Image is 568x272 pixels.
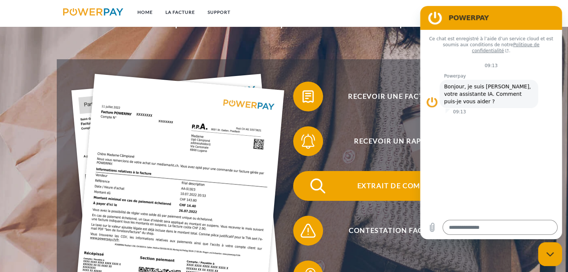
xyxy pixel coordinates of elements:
[63,8,123,16] img: logo-powerpay.svg
[293,82,487,111] button: Recevoir une facture ?
[293,216,487,246] button: Contestation Facture
[201,6,237,19] a: Support
[131,6,159,19] a: Home
[304,82,487,111] span: Recevoir une facture ?
[420,6,562,239] iframe: Fenêtre de messagerie
[293,126,487,156] button: Recevoir un rappel?
[299,87,317,106] img: qb_bill.svg
[304,126,487,156] span: Recevoir un rappel?
[159,6,201,19] a: LA FACTURE
[293,171,487,201] button: Extrait de compte
[538,242,562,266] iframe: Bouton de lancement de la fenêtre de messagerie, conversation en cours
[304,216,487,246] span: Contestation Facture
[308,177,327,195] img: qb_search.svg
[304,171,487,201] span: Extrait de compte
[299,132,317,151] img: qb_bell.svg
[299,221,317,240] img: qb_warning.svg
[470,6,490,19] a: CG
